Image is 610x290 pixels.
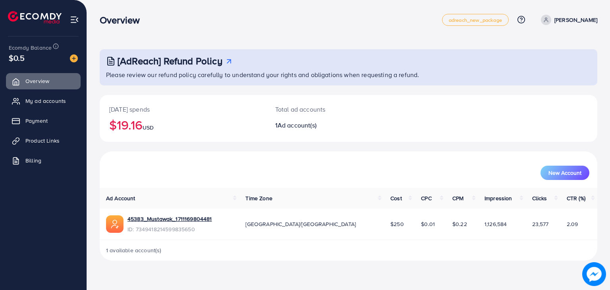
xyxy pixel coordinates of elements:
[100,14,146,26] h3: Overview
[390,220,404,228] span: $250
[106,194,135,202] span: Ad Account
[70,15,79,24] img: menu
[541,166,589,180] button: New Account
[25,137,60,145] span: Product Links
[538,15,597,25] a: [PERSON_NAME]
[485,194,512,202] span: Impression
[390,194,402,202] span: Cost
[127,215,212,223] a: 45383_Mustawak_1711169804481
[6,153,81,168] a: Billing
[582,262,606,286] img: image
[6,113,81,129] a: Payment
[118,55,222,67] h3: [AdReach] Refund Policy
[554,15,597,25] p: [PERSON_NAME]
[109,104,256,114] p: [DATE] spends
[449,17,502,23] span: adreach_new_package
[452,220,467,228] span: $0.22
[245,220,356,228] span: [GEOGRAPHIC_DATA]/[GEOGRAPHIC_DATA]
[548,170,581,176] span: New Account
[421,220,435,228] span: $0.01
[9,44,52,52] span: Ecomdy Balance
[485,220,507,228] span: 1,126,584
[278,121,317,130] span: Ad account(s)
[567,220,578,228] span: 2.09
[25,97,66,105] span: My ad accounts
[106,215,124,233] img: ic-ads-acc.e4c84228.svg
[421,194,431,202] span: CPC
[6,93,81,109] a: My ad accounts
[25,157,41,164] span: Billing
[442,14,509,26] a: adreach_new_package
[106,70,593,79] p: Please review our refund policy carefully to understand your rights and obligations when requesti...
[9,52,25,64] span: $0.5
[143,124,154,131] span: USD
[8,11,62,23] img: logo
[6,73,81,89] a: Overview
[275,104,380,114] p: Total ad accounts
[245,194,272,202] span: Time Zone
[6,133,81,149] a: Product Links
[70,54,78,62] img: image
[109,117,256,132] h2: $19.16
[127,225,212,233] span: ID: 7349418214599835650
[25,77,49,85] span: Overview
[567,194,585,202] span: CTR (%)
[275,122,380,129] h2: 1
[532,220,549,228] span: 23,577
[452,194,463,202] span: CPM
[532,194,547,202] span: Clicks
[25,117,48,125] span: Payment
[106,246,162,254] span: 1 available account(s)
